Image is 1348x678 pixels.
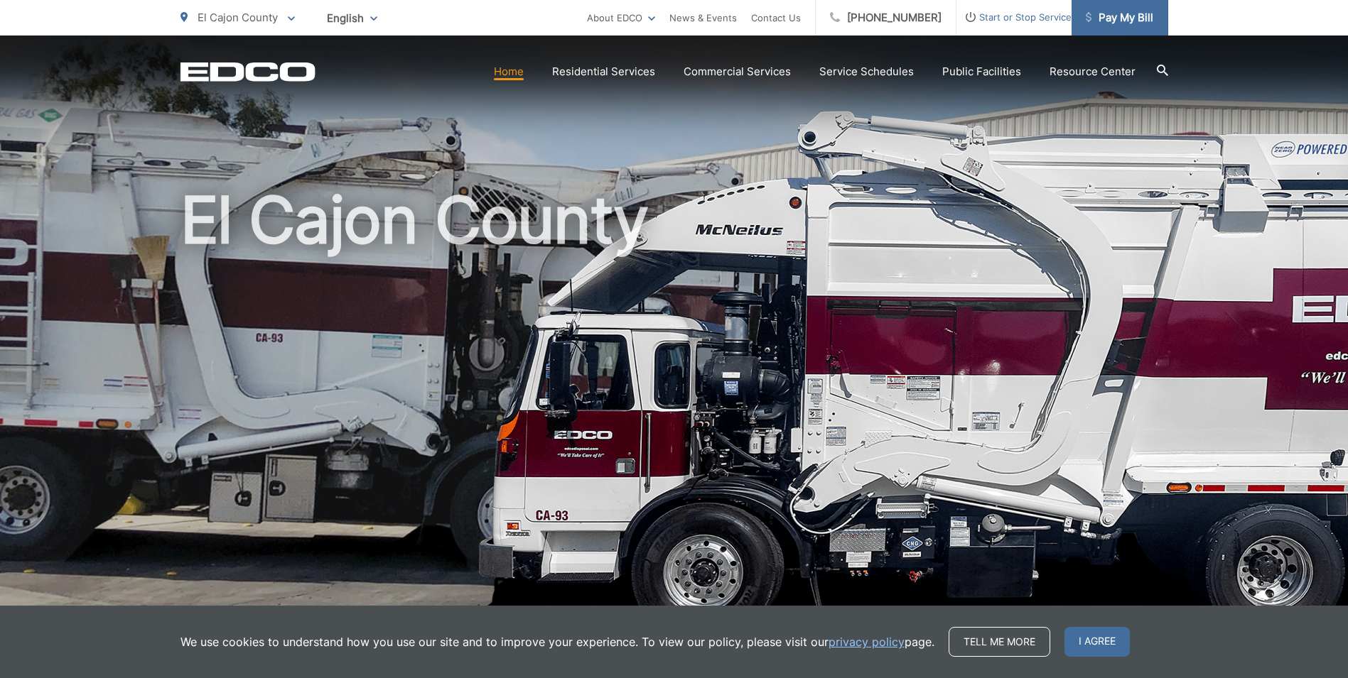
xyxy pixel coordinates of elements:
[684,63,791,80] a: Commercial Services
[316,6,388,31] span: English
[669,9,737,26] a: News & Events
[552,63,655,80] a: Residential Services
[1050,63,1136,80] a: Resource Center
[1086,9,1153,26] span: Pay My Bill
[494,63,524,80] a: Home
[180,185,1168,634] h1: El Cajon County
[829,633,905,650] a: privacy policy
[180,62,316,82] a: EDCD logo. Return to the homepage.
[942,63,1021,80] a: Public Facilities
[180,633,934,650] p: We use cookies to understand how you use our site and to improve your experience. To view our pol...
[587,9,655,26] a: About EDCO
[751,9,801,26] a: Contact Us
[819,63,914,80] a: Service Schedules
[198,11,278,24] span: El Cajon County
[1064,627,1130,657] span: I agree
[949,627,1050,657] a: Tell me more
